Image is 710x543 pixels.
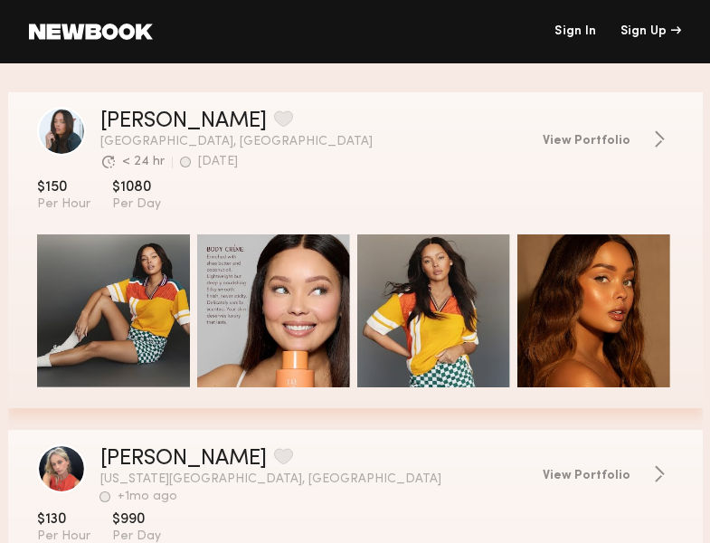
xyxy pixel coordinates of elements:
div: +1mo ago [118,491,177,503]
a: View Portfolio [543,130,674,148]
span: View Portfolio [543,135,630,148]
a: [PERSON_NAME] [100,110,267,132]
span: [US_STATE][GEOGRAPHIC_DATA], [GEOGRAPHIC_DATA] [100,473,528,486]
span: View Portfolio [543,470,630,482]
a: [PERSON_NAME] [100,448,267,470]
span: Per Day [112,196,161,213]
span: Per Hour [37,196,90,213]
span: $1080 [112,178,161,196]
div: < 24 hr [122,156,165,168]
a: Sign In [554,25,596,38]
span: $150 [37,178,90,196]
span: $990 [112,510,161,529]
span: $130 [37,510,90,529]
div: Sign Up [620,25,681,38]
a: View Portfolio [543,465,674,483]
div: [DATE] [198,156,238,168]
span: [GEOGRAPHIC_DATA], [GEOGRAPHIC_DATA] [100,136,528,148]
